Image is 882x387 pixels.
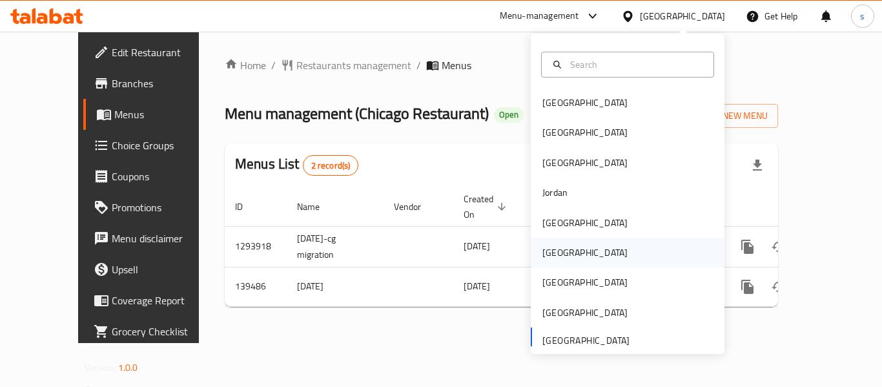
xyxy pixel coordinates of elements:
span: 2 record(s) [303,160,358,172]
div: Total records count [303,155,359,176]
div: [GEOGRAPHIC_DATA] [542,306,628,320]
div: Open [494,107,524,123]
span: Coverage Report [112,293,215,308]
a: Menus [83,99,225,130]
a: Coverage Report [83,285,225,316]
button: Add New Menu [678,104,778,128]
div: [GEOGRAPHIC_DATA] [542,275,628,289]
td: [DATE]-cg migration [287,226,384,267]
span: Menu disclaimer [112,231,215,246]
a: Edit Restaurant [83,37,225,68]
span: Add New Menu [688,108,768,124]
span: Restaurants management [296,58,411,73]
a: Menu disclaimer [83,223,225,254]
div: [GEOGRAPHIC_DATA] [542,96,628,110]
button: more [732,231,763,262]
div: [GEOGRAPHIC_DATA] [542,216,628,230]
td: 139486 [225,267,287,306]
span: Name [297,199,336,214]
span: s [860,9,865,23]
span: Open [494,109,524,120]
button: Change Status [763,231,794,262]
span: Branches [112,76,215,91]
span: Choice Groups [112,138,215,153]
div: Export file [742,150,773,181]
button: more [732,271,763,302]
span: Grocery Checklist [112,324,215,339]
span: Edit Restaurant [112,45,215,60]
span: Created On [464,191,510,222]
a: Home [225,58,266,73]
span: Upsell [112,262,215,277]
span: Vendor [394,199,438,214]
input: Search [565,58,706,72]
nav: breadcrumb [225,58,778,73]
span: Menus [114,107,215,122]
a: Restaurants management [281,58,411,73]
div: [GEOGRAPHIC_DATA] [542,156,628,170]
a: Grocery Checklist [83,316,225,347]
td: 1293918 [225,226,287,267]
span: Menu management ( Chicago Restaurant ) [225,99,489,128]
a: Promotions [83,192,225,223]
li: / [271,58,276,73]
a: Upsell [83,254,225,285]
div: [GEOGRAPHIC_DATA] [542,246,628,260]
a: Branches [83,68,225,99]
span: Version: [85,359,116,376]
a: Choice Groups [83,130,225,161]
span: Promotions [112,200,215,215]
div: [GEOGRAPHIC_DATA] [542,125,628,140]
span: Coupons [112,169,215,184]
div: Menu-management [500,8,579,24]
h2: Menus List [235,154,358,176]
div: Jordan [542,185,568,200]
div: [GEOGRAPHIC_DATA] [640,9,725,23]
li: / [416,58,421,73]
span: [DATE] [464,278,490,295]
span: [DATE] [464,238,490,255]
td: [DATE] [287,267,384,306]
span: Menus [442,58,471,73]
button: Change Status [763,271,794,302]
a: Coupons [83,161,225,192]
span: ID [235,199,260,214]
span: 1.0.0 [118,359,138,376]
